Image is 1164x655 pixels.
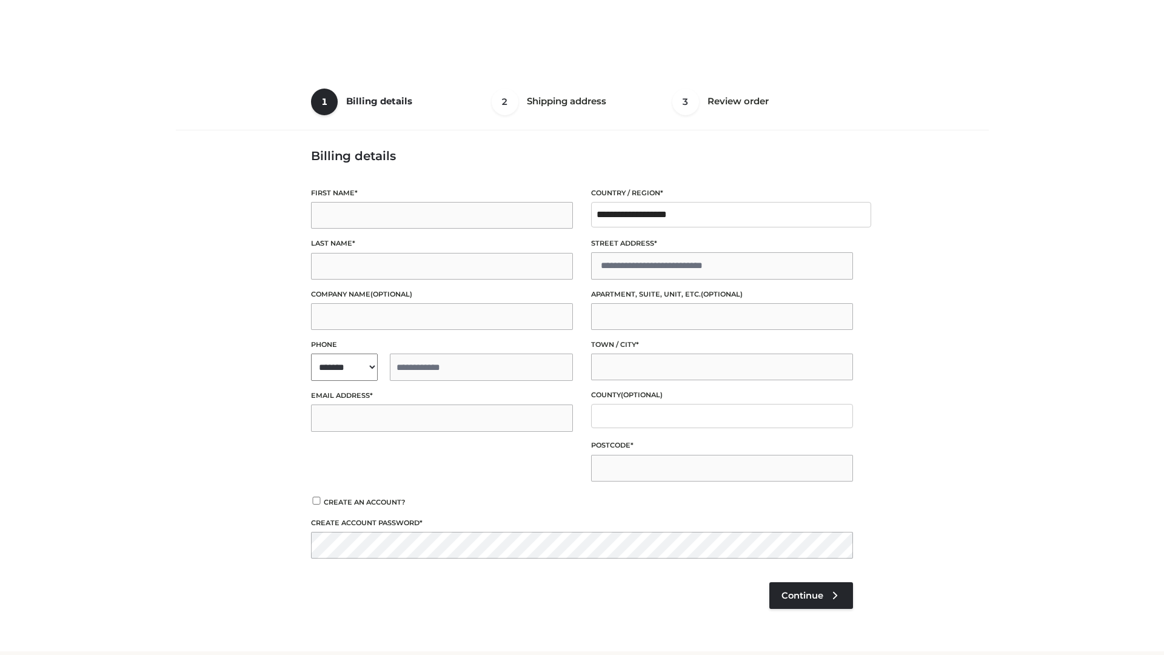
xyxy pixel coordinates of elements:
label: Apartment, suite, unit, etc. [591,289,853,300]
span: 3 [672,89,699,115]
label: Phone [311,339,573,351]
label: Postcode [591,440,853,451]
label: Town / City [591,339,853,351]
label: Street address [591,238,853,249]
span: Create an account? [324,498,406,506]
span: Billing details [346,95,412,107]
span: Continue [781,590,823,601]
label: Country / Region [591,187,853,199]
span: 1 [311,89,338,115]
label: Create account password [311,517,853,529]
label: First name [311,187,573,199]
label: Last name [311,238,573,249]
span: (optional) [621,391,663,399]
h3: Billing details [311,149,853,163]
label: Company name [311,289,573,300]
span: Shipping address [527,95,606,107]
span: Review order [707,95,769,107]
span: (optional) [701,290,743,298]
span: (optional) [370,290,412,298]
input: Create an account? [311,497,322,505]
span: 2 [492,89,518,115]
a: Continue [769,582,853,609]
label: County [591,389,853,401]
label: Email address [311,390,573,401]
